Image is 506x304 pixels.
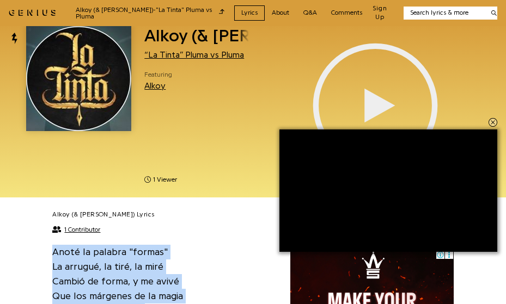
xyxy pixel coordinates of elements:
button: Sign Up [369,4,391,22]
a: Alkoy [144,82,166,90]
button: 1 Contributor [52,226,100,233]
span: 1 viewer [144,175,177,184]
a: “La Tinta” Pluma vs Pluma [144,51,244,59]
h2: Alkoy (& [PERSON_NAME]) Lyrics [52,210,154,219]
a: About [265,5,296,20]
a: Comments [324,5,369,20]
div: Alkoy (& [PERSON_NAME]) - "La Tinta" Pluma vs Pluma [76,7,225,20]
span: 1 Contributor [64,226,100,233]
input: Search lyrics & more [404,8,485,17]
img: Cover art for Alkoy (& Sophia) by "La Tinta" Pluma vs Pluma [26,26,131,131]
a: Lyrics [234,5,265,20]
a: Q&A [296,5,324,20]
iframe: primisNativeSkinFrame_SekindoSPlayer68c18444429ab [266,26,484,184]
span: Featuring [144,70,172,79]
span: Alkoy (& [PERSON_NAME]) [144,27,355,45]
span: 1 viewer [153,175,177,184]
